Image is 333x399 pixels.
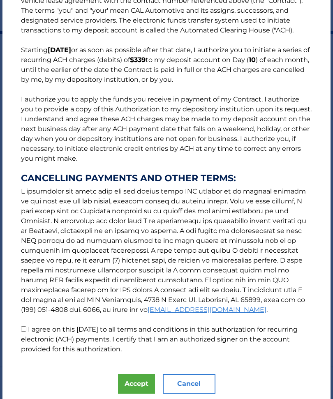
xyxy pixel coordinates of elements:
[249,56,256,64] b: 10
[21,325,298,353] label: I agree on this [DATE] to all terms and conditions in this authorization for recurring electronic...
[148,306,266,314] a: [EMAIL_ADDRESS][DOMAIN_NAME]
[48,46,71,54] b: [DATE]
[118,374,155,394] button: Accept
[130,56,146,64] b: $339
[21,173,312,183] strong: CANCELLING PAYMENTS AND OTHER TERMS:
[163,374,215,394] button: Cancel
